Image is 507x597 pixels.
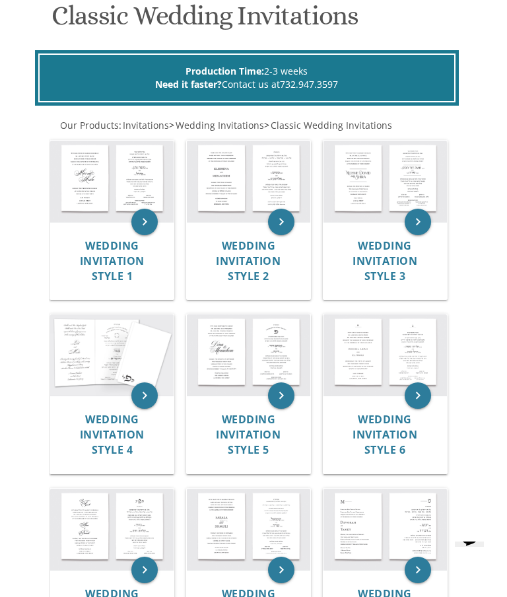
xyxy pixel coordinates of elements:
img: Wedding Invitation Style 8 [187,489,310,570]
img: Wedding Invitation Style 2 [187,141,310,222]
a: Wedding Invitation Style 3 [353,240,417,283]
span: Production Time: [186,65,264,77]
a: keyboard_arrow_right [268,209,294,235]
a: keyboard_arrow_right [405,557,431,583]
a: 732.947.3597 [280,78,338,90]
span: Wedding Invitations [176,119,264,131]
span: Need it faster? [155,78,222,90]
img: Wedding Invitation Style 7 [50,489,174,570]
a: Invitations [121,119,169,131]
a: Classic Wedding Invitations [269,119,392,131]
span: Wedding Invitation Style 3 [353,238,417,283]
img: Wedding Invitation Style 6 [323,314,447,396]
a: Wedding Invitation Style 4 [80,413,145,456]
span: Wedding Invitation Style 1 [80,238,145,283]
span: Wedding Invitation Style 5 [216,412,281,457]
span: Invitations [123,119,169,131]
iframe: chat widget [450,542,494,584]
img: Wedding Invitation Style 5 [187,314,310,396]
a: keyboard_arrow_right [268,557,294,583]
img: Wedding Invitation Style 9 [323,489,447,570]
img: Wedding Invitation Style 3 [323,141,447,222]
span: Wedding Invitation Style 2 [216,238,281,283]
span: > [169,119,264,131]
h1: Classic Wedding Invitations [51,1,455,40]
a: keyboard_arrow_right [405,209,431,235]
a: Our Products [59,119,119,131]
a: keyboard_arrow_right [405,382,431,409]
span: Wedding Invitation Style 4 [80,412,145,457]
div: : [49,119,458,132]
a: keyboard_arrow_right [131,382,158,409]
a: Wedding Invitation Style 1 [80,240,145,283]
span: > [264,119,392,131]
img: Wedding Invitation Style 1 [50,141,174,222]
a: Wedding Invitations [174,119,264,131]
a: keyboard_arrow_right [268,382,294,409]
a: keyboard_arrow_right [131,557,158,583]
span: Wedding Invitation Style 6 [353,412,417,457]
img: Wedding Invitation Style 4 [50,314,174,396]
a: Wedding Invitation Style 2 [216,240,281,283]
a: keyboard_arrow_right [131,209,158,235]
div: 2-3 weeks Contact us at [38,53,455,102]
a: Wedding Invitation Style 6 [353,413,417,456]
a: Wedding Invitation Style 5 [216,413,281,456]
span: Classic Wedding Invitations [271,119,392,131]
